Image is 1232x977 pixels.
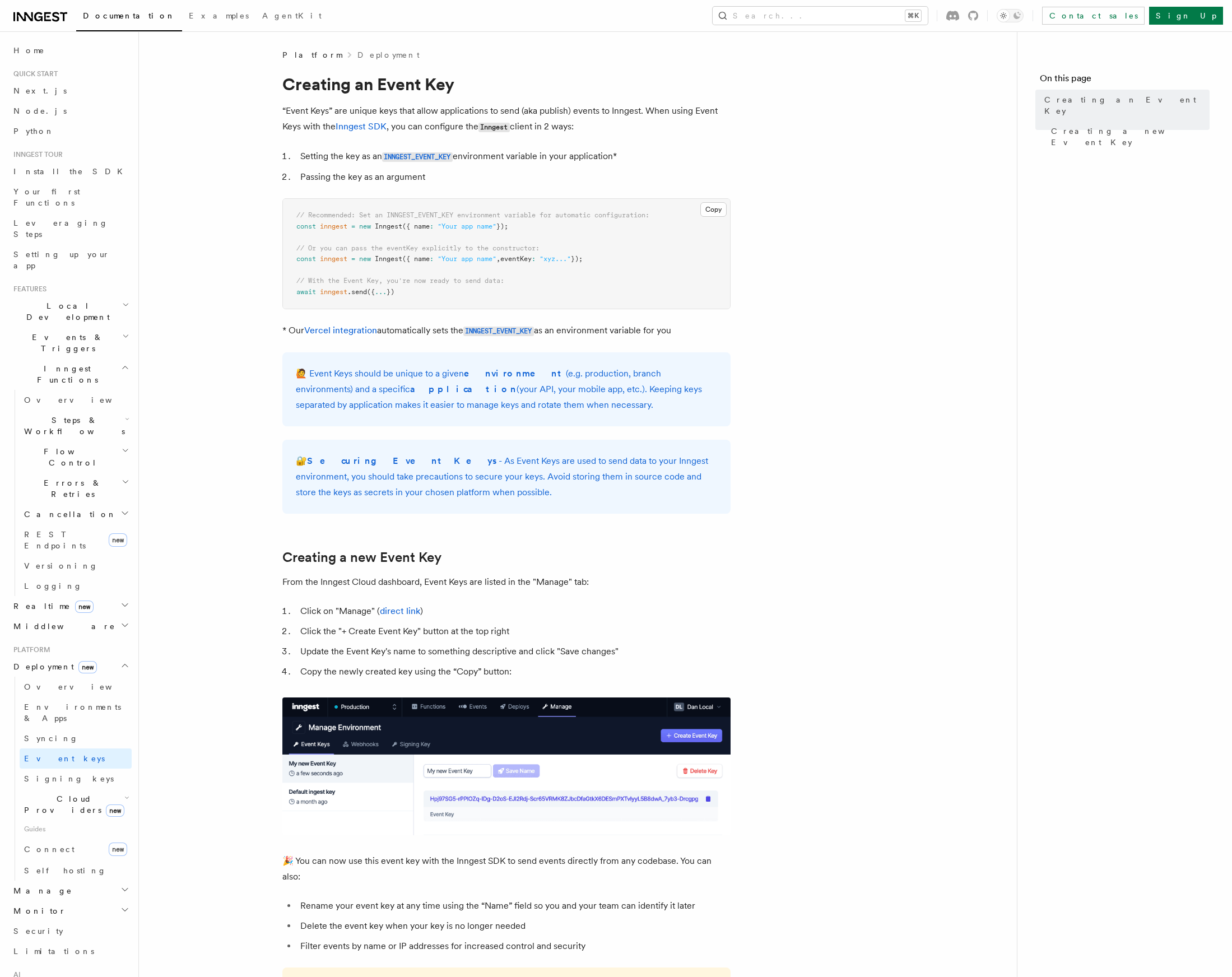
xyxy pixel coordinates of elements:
span: Creating an Event Key [1044,94,1210,117]
li: Setting the key as an environment variable in your application* [297,148,731,165]
span: Syncing [24,734,78,743]
a: Creating a new Event Key [282,550,441,565]
strong: application [410,384,517,394]
button: Local Development [9,296,132,327]
a: Setting up your app [9,244,132,276]
span: // Recommended: Set an INNGEST_EVENT_KEY environment variable for automatic configuration: [296,211,649,219]
a: Deployment [357,49,420,61]
span: eventKey [500,255,532,263]
p: 🎉 You can now use this event key with the Inngest SDK to send events directly from any codebase. ... [282,853,731,885]
span: new [106,804,124,817]
span: Errors & Retries [20,477,122,500]
span: const [296,222,316,230]
code: INNGEST_EVENT_KEY [382,152,453,162]
a: Versioning [20,556,132,576]
li: Update the Event Key's name to something descriptive and click "Save changes" [297,644,731,659]
span: new [78,661,97,673]
button: Toggle dark mode [997,9,1024,22]
span: ... [375,288,387,296]
p: From the Inngest Cloud dashboard, Event Keys are listed in the "Manage" tab: [282,574,731,590]
span: Logging [24,581,82,590]
img: A newly created Event Key in the Inngest Cloud dashboard [282,697,731,835]
span: Signing keys [24,774,114,783]
span: Features [9,285,47,294]
span: Versioning [24,561,98,570]
button: Realtimenew [9,596,132,616]
a: Sign Up [1149,7,1223,25]
a: Documentation [76,3,182,31]
button: Middleware [9,616,132,636]
span: }) [387,288,394,296]
a: Event keys [20,748,132,769]
span: Flow Control [20,446,122,468]
span: Documentation [83,11,175,20]
span: }); [496,222,508,230]
span: Install the SDK [13,167,129,176]
a: Logging [20,576,132,596]
span: : [430,255,434,263]
span: Guides [20,820,132,838]
a: Connectnew [20,838,132,860]
span: Middleware [9,621,115,632]
button: Errors & Retries [20,473,132,504]
span: inngest [320,222,347,230]
span: Event keys [24,754,105,763]
a: Install the SDK [9,161,132,182]
span: ({ name [402,255,430,263]
a: INNGEST_EVENT_KEY [382,151,453,161]
span: Connect [24,845,75,854]
span: Monitor [9,905,66,916]
span: // Or you can pass the eventKey explicitly to the constructor: [296,244,540,252]
a: Home [9,40,132,61]
a: Overview [20,390,132,410]
span: = [351,222,355,230]
span: Creating a new Event Key [1051,125,1210,148]
span: Overview [24,682,140,691]
span: Steps & Workflows [20,415,125,437]
span: AgentKit [262,11,322,20]
li: Filter events by name or IP addresses for increased control and security [297,938,731,954]
span: Setting up your app [13,250,110,270]
span: Inngest [375,222,402,230]
a: Security [9,921,132,941]
span: Platform [282,49,342,61]
span: .send [347,288,367,296]
button: Manage [9,881,132,901]
button: Flow Control [20,441,132,473]
button: Steps & Workflows [20,410,132,441]
a: Signing keys [20,769,132,789]
span: Inngest [375,255,402,263]
span: // With the Event Key, you're now ready to send data: [296,277,504,285]
code: INNGEST_EVENT_KEY [463,327,534,336]
a: Next.js [9,81,132,101]
a: Your first Functions [9,182,132,213]
span: Cancellation [20,509,117,520]
a: REST Endpointsnew [20,524,132,556]
a: Creating an Event Key [1040,90,1210,121]
span: Events & Triggers [9,332,122,354]
span: await [296,288,316,296]
a: AgentKit [255,3,328,30]
button: Cancellation [20,504,132,524]
p: 🙋 Event Keys should be unique to a given (e.g. production, branch environments) and a specific (y... [296,366,717,413]
a: Contact sales [1042,7,1145,25]
span: inngest [320,288,347,296]
span: "Your app name" [438,222,496,230]
span: Environments & Apps [24,702,121,723]
span: ({ [367,288,375,296]
span: const [296,255,316,263]
span: : [532,255,536,263]
span: Self hosting [24,866,106,875]
span: Inngest tour [9,150,63,159]
a: Leveraging Steps [9,213,132,244]
span: Leveraging Steps [13,218,108,239]
span: Examples [189,11,249,20]
a: INNGEST_EVENT_KEY [463,325,534,336]
span: new [359,222,371,230]
span: Platform [9,645,50,654]
a: Self hosting [20,860,132,881]
a: Vercel integration [304,325,377,336]
span: Security [13,927,63,936]
a: Python [9,121,132,141]
button: Inngest Functions [9,359,132,390]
